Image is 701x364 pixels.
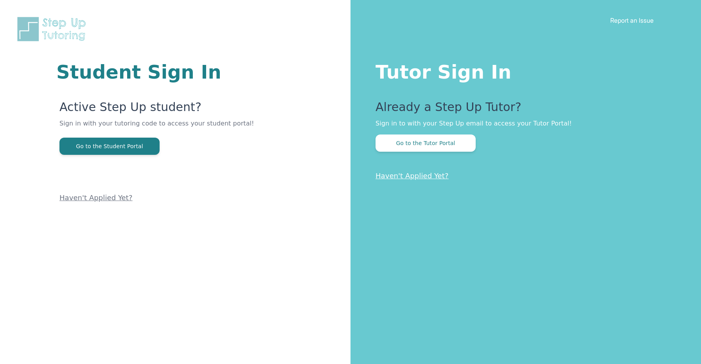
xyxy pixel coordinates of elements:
a: Haven't Applied Yet? [376,172,449,180]
p: Sign in with your tutoring code to access your student portal! [59,119,257,138]
h1: Tutor Sign In [376,59,670,81]
a: Go to the Tutor Portal [376,139,476,147]
p: Already a Step Up Tutor? [376,100,670,119]
a: Haven't Applied Yet? [59,194,133,202]
button: Go to the Tutor Portal [376,134,476,152]
h1: Student Sign In [56,63,257,81]
a: Go to the Student Portal [59,142,160,150]
button: Go to the Student Portal [59,138,160,155]
img: Step Up Tutoring horizontal logo [16,16,91,43]
a: Report an Issue [610,16,654,24]
p: Sign in to with your Step Up email to access your Tutor Portal! [376,119,670,128]
p: Active Step Up student? [59,100,257,119]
